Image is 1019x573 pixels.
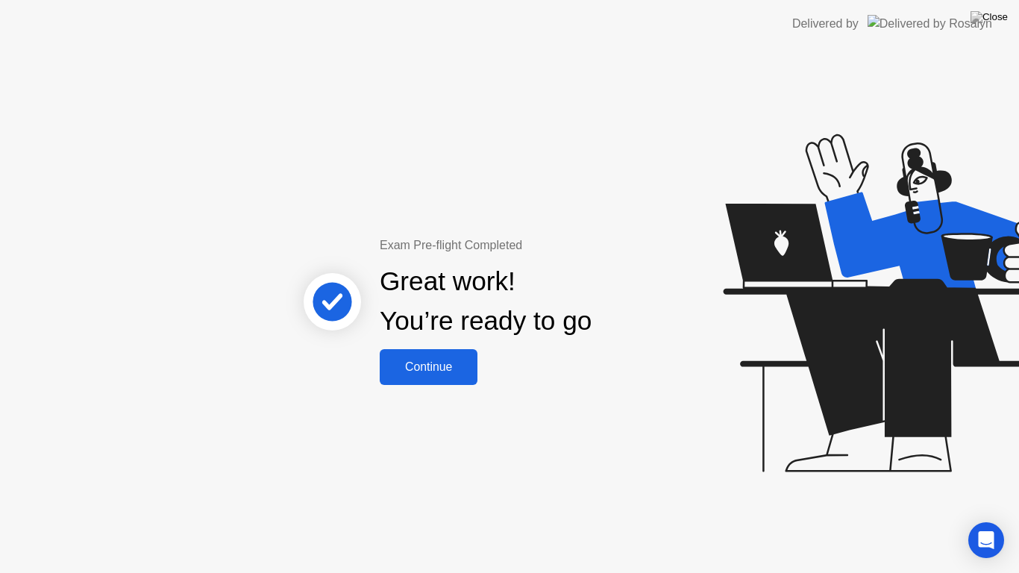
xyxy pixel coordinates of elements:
[868,15,992,32] img: Delivered by Rosalyn
[792,15,859,33] div: Delivered by
[380,262,592,341] div: Great work! You’re ready to go
[380,237,688,254] div: Exam Pre-flight Completed
[380,349,477,385] button: Continue
[971,11,1008,23] img: Close
[968,522,1004,558] div: Open Intercom Messenger
[384,360,473,374] div: Continue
